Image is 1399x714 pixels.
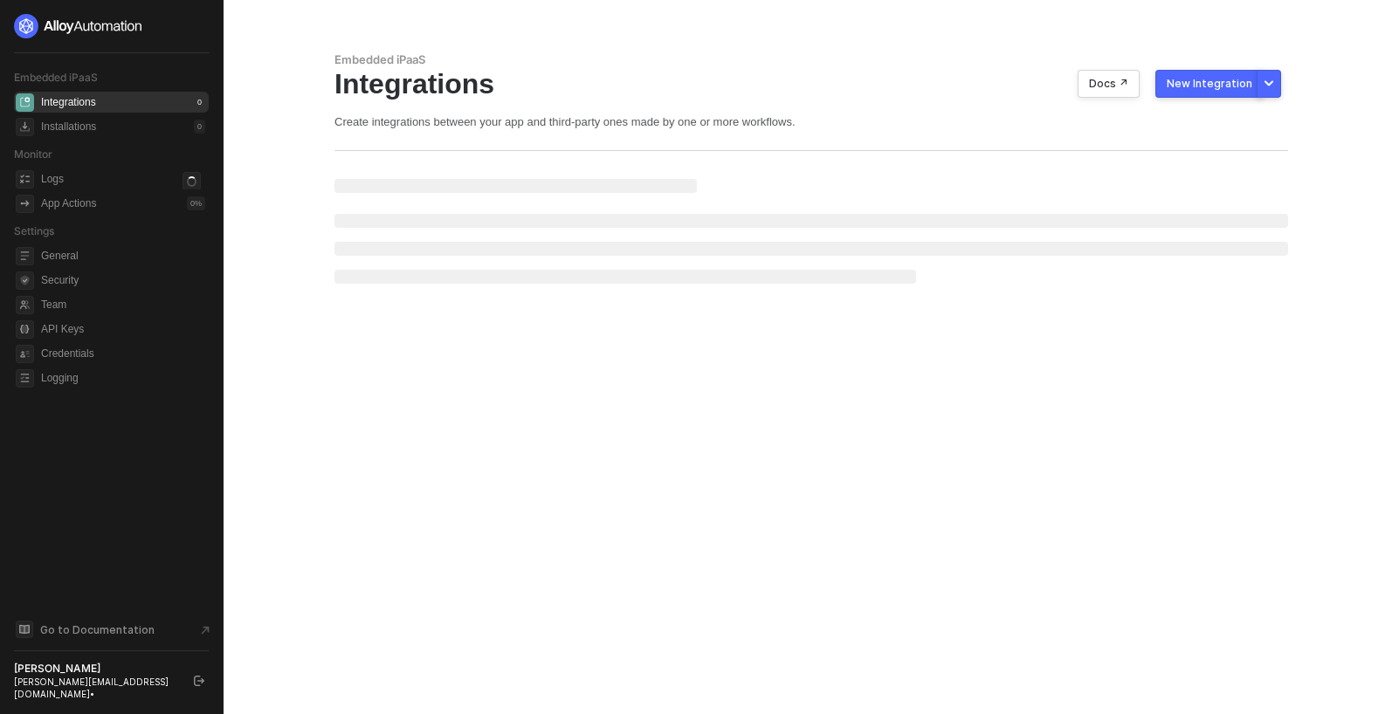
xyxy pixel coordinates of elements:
div: App Actions [41,196,96,211]
div: 0 [194,120,205,134]
span: Logging [41,367,205,388]
span: general [16,247,34,265]
span: Embedded iPaaS [14,71,98,84]
img: logo [14,14,143,38]
span: logging [16,369,34,388]
span: api-key [16,320,34,339]
div: 0 [194,95,205,109]
div: Integrations [334,67,1288,100]
span: document-arrow [196,621,214,639]
button: New Integration [1155,70,1264,98]
span: Team [41,294,205,315]
span: Go to Documentation [40,622,155,637]
a: logo [14,14,209,38]
div: Embedded iPaaS [334,52,1288,67]
span: team [16,296,34,314]
div: [PERSON_NAME] [14,662,178,676]
span: security [16,271,34,290]
div: Docs ↗ [1089,77,1128,91]
span: icon-loader [183,172,201,190]
span: integrations [16,93,34,112]
div: Logs [41,172,64,187]
span: API Keys [41,319,205,340]
span: logout [194,676,204,686]
span: icon-app-actions [16,195,34,213]
div: Integrations [41,95,96,110]
span: General [41,245,205,266]
button: Docs ↗ [1078,70,1140,98]
span: documentation [16,621,33,638]
a: Knowledge Base [14,619,210,640]
span: installations [16,118,34,136]
span: credentials [16,345,34,363]
span: Settings [14,224,54,237]
span: icon-logs [16,170,34,189]
span: Security [41,270,205,291]
div: [PERSON_NAME][EMAIL_ADDRESS][DOMAIN_NAME] • [14,676,178,700]
span: Credentials [41,343,205,364]
button: More new integration options [1257,70,1281,98]
div: Installations [41,120,96,134]
div: 0 % [187,196,205,210]
span: Monitor [14,148,52,161]
div: Create integrations between your app and third-party ones made by one or more workflows. [334,114,1288,129]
